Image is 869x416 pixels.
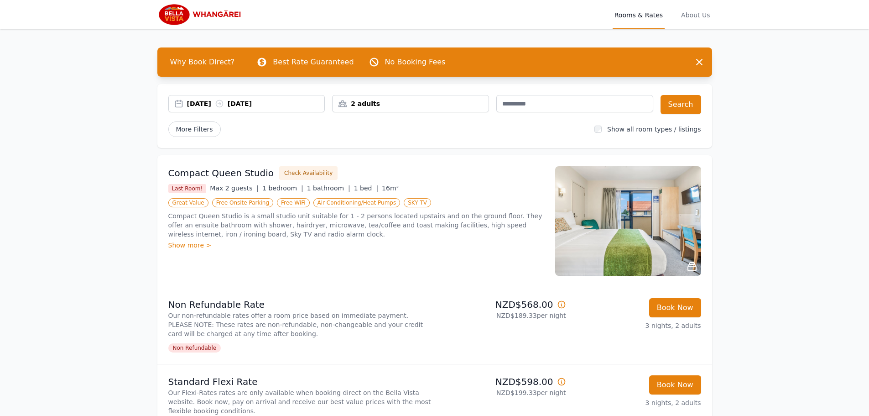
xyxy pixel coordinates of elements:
[438,311,566,320] p: NZD$189.33 per night
[385,57,446,68] p: No Booking Fees
[382,184,399,192] span: 16m²
[168,298,431,311] p: Non Refundable Rate
[168,184,207,193] span: Last Room!
[277,198,310,207] span: Free WiFi
[573,321,701,330] p: 3 nights, 2 adults
[168,121,221,137] span: More Filters
[168,343,221,353] span: Non Refundable
[313,198,401,207] span: Air Conditioning/Heat Pumps
[354,184,378,192] span: 1 bed |
[649,375,701,395] button: Book Now
[333,99,489,108] div: 2 adults
[168,167,274,179] h3: Compact Queen Studio
[163,53,242,71] span: Why Book Direct?
[661,95,701,114] button: Search
[404,198,431,207] span: SKY TV
[212,198,273,207] span: Free Onsite Parking
[187,99,325,108] div: [DATE] [DATE]
[168,211,544,239] p: Compact Queen Studio is a small studio unit suitable for 1 - 2 persons located upstairs and on th...
[649,298,701,317] button: Book Now
[168,388,431,416] p: Our Flexi-Rates rates are only available when booking direct on the Bella Vista website. Book now...
[210,184,259,192] span: Max 2 guests |
[168,241,544,250] div: Show more >
[262,184,303,192] span: 1 bedroom |
[438,388,566,397] p: NZD$199.33 per night
[168,198,208,207] span: Great Value
[307,184,350,192] span: 1 bathroom |
[157,4,245,26] img: Bella Vista Whangarei
[279,166,338,180] button: Check Availability
[438,375,566,388] p: NZD$598.00
[168,375,431,388] p: Standard Flexi Rate
[573,398,701,407] p: 3 nights, 2 adults
[438,298,566,311] p: NZD$568.00
[168,311,431,338] p: Our non-refundable rates offer a room price based on immediate payment. PLEASE NOTE: These rates ...
[607,126,701,133] label: Show all room types / listings
[273,57,354,68] p: Best Rate Guaranteed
